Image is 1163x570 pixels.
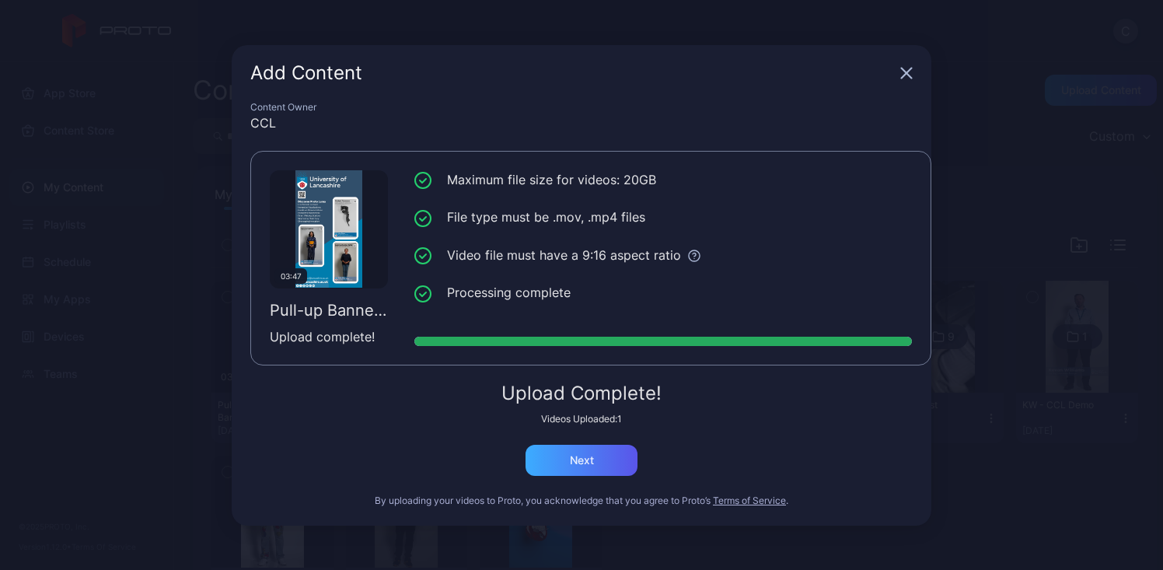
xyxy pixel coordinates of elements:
[526,445,637,476] button: Next
[250,495,913,507] div: By uploading your videos to Proto, you acknowledge that you agree to Proto’s .
[414,283,912,302] li: Processing complete
[270,301,388,320] div: Pull-up Banner_2.mp4
[250,64,894,82] div: Add Content
[570,454,594,467] div: Next
[713,495,786,507] button: Terms of Service
[270,327,388,346] div: Upload complete!
[250,413,913,425] div: Videos Uploaded: 1
[414,246,912,265] li: Video file must have a 9:16 aspect ratio
[414,170,912,190] li: Maximum file size for videos: 20GB
[414,208,912,227] li: File type must be .mov, .mp4 files
[250,384,913,403] div: Upload Complete!
[274,268,307,284] div: 03:47
[250,101,913,114] div: Content Owner
[250,114,913,132] div: CCL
